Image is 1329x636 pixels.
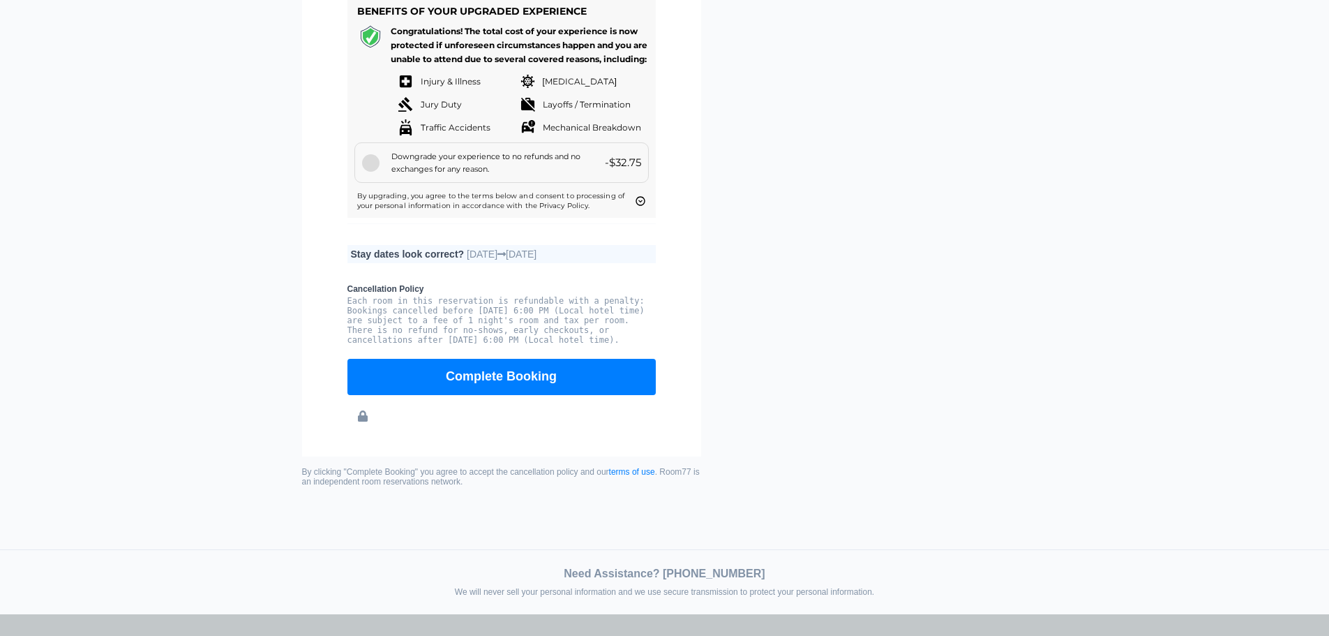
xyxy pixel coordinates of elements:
b: Cancellation Policy [347,284,656,294]
b: Stay dates look correct? [351,249,465,260]
a: terms of use [609,467,655,477]
button: Complete Booking [347,359,656,395]
pre: Each room in this reservation is refundable with a penalty: Bookings cancelled before [DATE] 6:00... [347,296,656,345]
div: Need Assistance? [PHONE_NUMBER] [288,568,1042,580]
small: By clicking "Complete Booking" you agree to accept the cancellation policy and our . Room77 is an... [302,467,701,487]
div: We will never sell your personal information and we use secure transmission to protect your perso... [288,587,1042,597]
span: [DATE] [DATE] [467,249,536,260]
